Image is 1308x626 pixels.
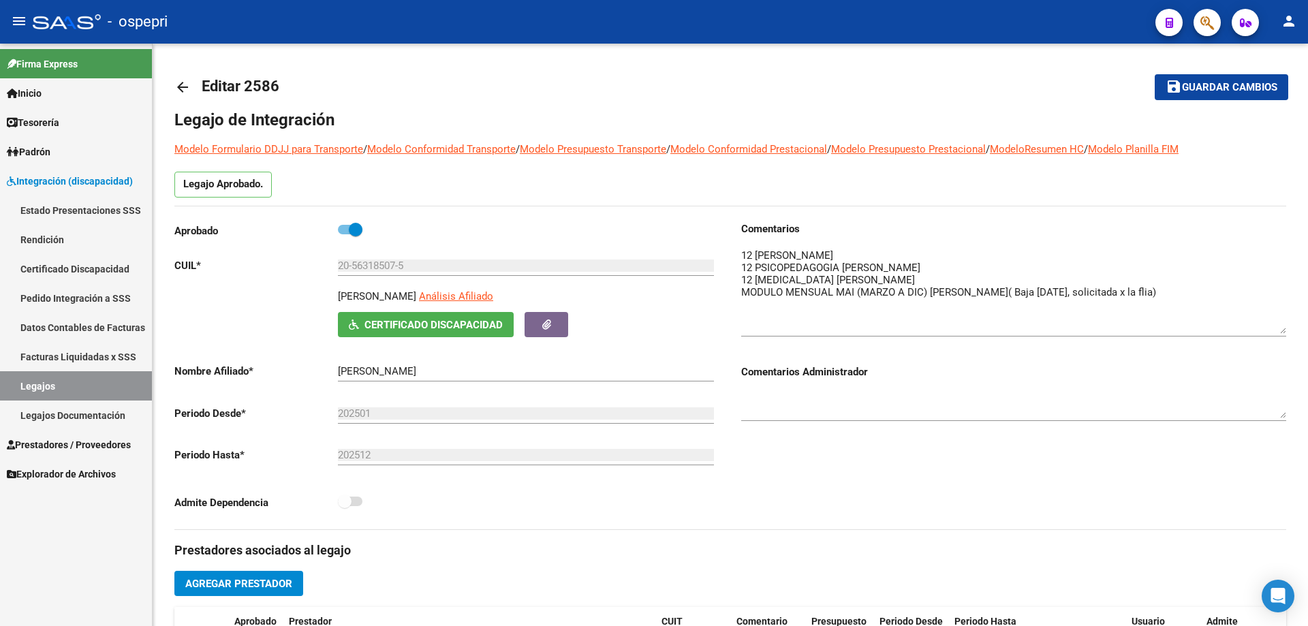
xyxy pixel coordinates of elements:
div: Open Intercom Messenger [1262,580,1294,612]
span: Tesorería [7,115,59,130]
p: [PERSON_NAME] [338,289,416,304]
span: Análisis Afiliado [419,290,493,302]
h3: Comentarios Administrador [741,364,1286,379]
button: Agregar Prestador [174,571,303,596]
a: Modelo Planilla FIM [1088,143,1179,155]
p: Admite Dependencia [174,495,338,510]
span: Inicio [7,86,42,101]
a: Modelo Conformidad Prestacional [670,143,827,155]
span: - ospepri [108,7,168,37]
mat-icon: person [1281,13,1297,29]
span: Explorador de Archivos [7,467,116,482]
a: Modelo Presupuesto Prestacional [831,143,986,155]
h3: Prestadores asociados al legajo [174,541,1286,560]
h3: Comentarios [741,221,1286,236]
a: Modelo Conformidad Transporte [367,143,516,155]
span: Prestadores / Proveedores [7,437,131,452]
a: Modelo Formulario DDJJ para Transporte [174,143,363,155]
p: Aprobado [174,223,338,238]
button: Certificado Discapacidad [338,312,514,337]
p: Legajo Aprobado. [174,172,272,198]
span: Padrón [7,144,50,159]
span: Agregar Prestador [185,578,292,590]
span: Certificado Discapacidad [364,319,503,331]
mat-icon: menu [11,13,27,29]
a: ModeloResumen HC [990,143,1084,155]
mat-icon: save [1166,78,1182,95]
span: Integración (discapacidad) [7,174,133,189]
span: Guardar cambios [1182,82,1277,94]
mat-icon: arrow_back [174,79,191,95]
h1: Legajo de Integración [174,109,1286,131]
p: Nombre Afiliado [174,364,338,379]
span: Editar 2586 [202,78,279,95]
span: Firma Express [7,57,78,72]
p: Periodo Desde [174,406,338,421]
p: CUIL [174,258,338,273]
p: Periodo Hasta [174,448,338,463]
button: Guardar cambios [1155,74,1288,99]
a: Modelo Presupuesto Transporte [520,143,666,155]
